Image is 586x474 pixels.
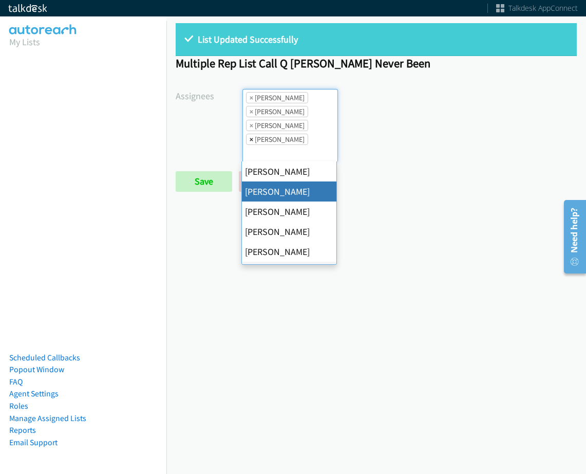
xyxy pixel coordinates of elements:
li: Jasmin Martinez [246,120,308,131]
li: [PERSON_NAME] [242,222,336,242]
li: [PERSON_NAME] [242,242,336,262]
a: Agent Settings [9,389,59,398]
a: Back [239,171,296,192]
li: Jordan Stehlik [246,134,308,145]
a: Reports [9,425,36,435]
li: [PERSON_NAME] [242,202,336,222]
a: Popout Window [9,364,64,374]
a: Scheduled Callbacks [9,353,80,362]
li: [PERSON_NAME] [242,161,336,181]
a: My Lists [9,36,40,48]
a: Manage Assigned Lists [9,413,86,423]
li: Alana Ruiz [246,92,308,103]
span: × [250,106,253,117]
label: Assignees [176,89,242,103]
h1: Multiple Rep List Call Q [PERSON_NAME] Never Been [176,56,577,70]
a: Talkdesk AppConnect [496,3,578,13]
span: × [250,134,253,144]
a: Roles [9,401,28,411]
a: Email Support [9,437,58,447]
iframe: Resource Center [556,196,586,278]
li: Daquaya Johnson [246,106,308,117]
span: × [250,120,253,131]
span: × [250,93,253,103]
p: List Updated Successfully [185,32,568,46]
li: [PERSON_NAME] [242,181,336,202]
input: Save [176,171,232,192]
li: [PERSON_NAME] [242,262,336,282]
a: FAQ [9,377,23,387]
